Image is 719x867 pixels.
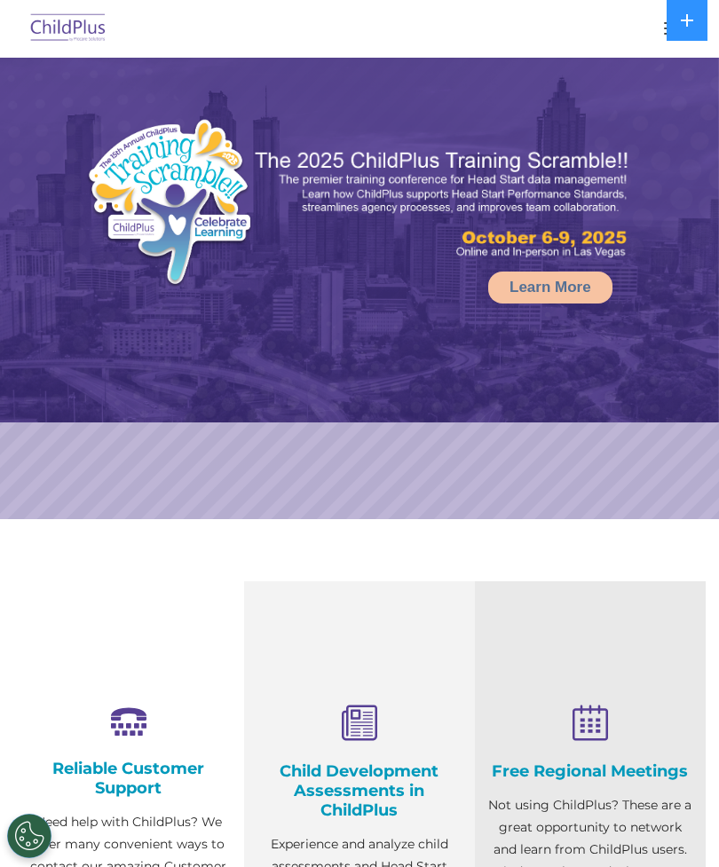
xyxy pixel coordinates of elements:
[27,759,231,798] h4: Reliable Customer Support
[257,761,462,820] h4: Child Development Assessments in ChildPlus
[27,8,110,50] img: ChildPlus by Procare Solutions
[488,761,692,781] h4: Free Regional Meetings
[488,272,612,303] a: Learn More
[7,814,51,858] button: Cookies Settings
